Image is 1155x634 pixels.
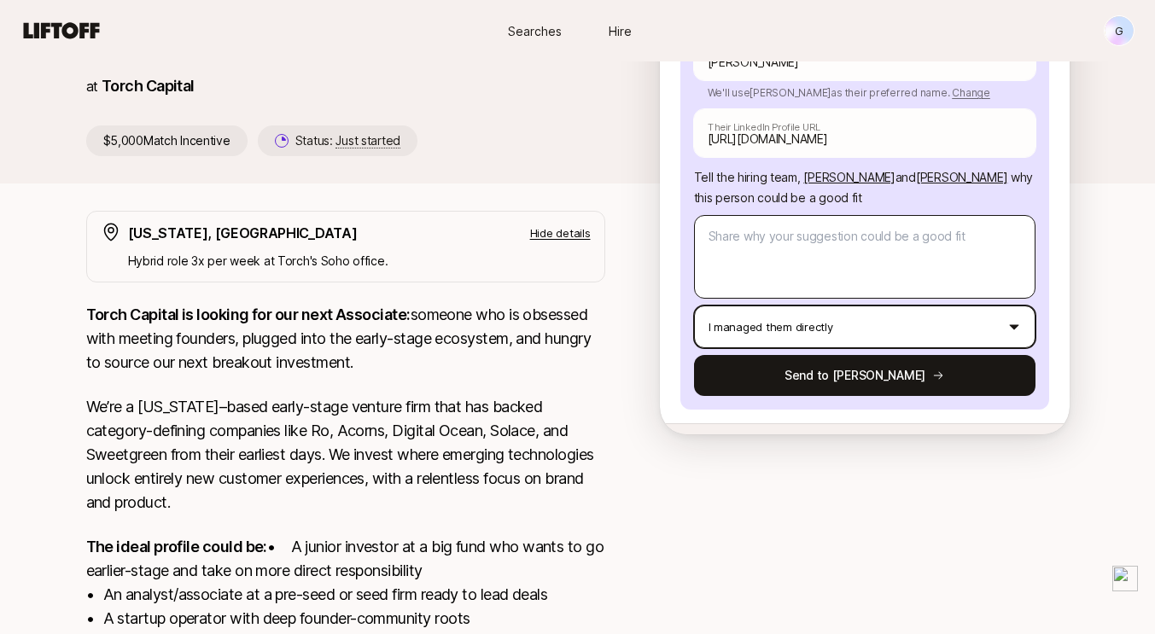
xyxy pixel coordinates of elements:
[1104,15,1135,46] button: G
[295,131,400,151] p: Status:
[86,75,98,97] p: at
[1115,20,1123,41] p: G
[609,22,632,40] span: Hire
[86,395,605,515] p: We’re a [US_STATE]–based early-stage venture firm that has backed category-defining companies lik...
[86,305,411,323] strong: Torch Capital is looking for our next Associate:
[493,15,578,47] a: Searches
[86,538,267,555] strong: The ideal profile could be:
[128,251,591,271] p: Hybrid role 3x per week at Torch's Soho office.
[86,125,248,156] p: $5,000 Match Incentive
[916,170,1007,184] span: [PERSON_NAME]
[530,224,591,241] p: Hide details
[694,355,1035,396] button: Send to [PERSON_NAME]
[86,13,605,64] h1: Associate
[803,170,895,184] span: [PERSON_NAME]
[102,77,195,95] a: Torch Capital
[86,303,605,375] p: someone who is obsessed with meeting founders, plugged into the early-stage ecosystem, and hungry...
[128,222,358,244] p: [US_STATE], [GEOGRAPHIC_DATA]
[952,86,990,99] span: Change
[508,22,562,40] span: Searches
[895,170,1008,184] span: and
[694,80,1035,101] p: We'll use [PERSON_NAME] as their preferred name.
[578,15,663,47] a: Hire
[335,133,400,148] span: Just started
[694,167,1035,208] p: Tell the hiring team, why this person could be a good fit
